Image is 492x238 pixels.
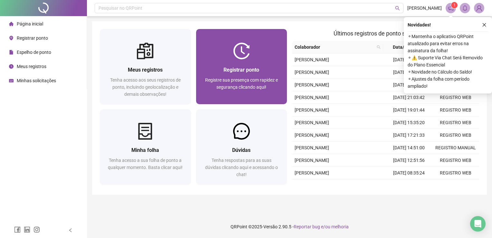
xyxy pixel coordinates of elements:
[386,116,432,129] td: [DATE] 15:35:20
[386,66,432,79] td: [DATE] 05:04:14
[386,91,432,104] td: [DATE] 21:03:42
[453,3,456,7] span: 1
[131,147,159,153] span: Minha folha
[263,224,278,229] span: Versão
[386,167,432,179] td: [DATE] 08:35:24
[383,41,429,54] th: Data/Hora
[377,45,381,49] span: search
[205,158,278,177] span: Tenha respostas para as suas dúvidas clicando aqui e acessando o chat!
[128,67,163,73] span: Meus registros
[482,23,487,27] span: close
[9,64,14,69] span: clock-circle
[295,70,329,75] span: [PERSON_NAME]
[295,133,329,138] span: [PERSON_NAME]
[295,158,329,163] span: [PERSON_NAME]
[232,147,251,153] span: Dúvidas
[334,30,438,37] span: Últimos registros de ponto sincronizados
[386,104,432,116] td: [DATE] 19:01:44
[100,29,191,104] a: Meus registrosTenha acesso aos seus registros de ponto, incluindo geolocalização e demais observa...
[295,107,329,113] span: [PERSON_NAME]
[470,216,486,232] div: Open Intercom Messenger
[432,91,479,104] td: REGISTRO WEB
[386,154,432,167] td: [DATE] 12:51:56
[108,158,183,170] span: Tenha acesso a sua folha de ponto a qualquer momento. Basta clicar aqui!
[386,54,432,66] td: [DATE] 08:42:07
[462,5,468,11] span: bell
[17,35,48,41] span: Registrar ponto
[9,78,14,83] span: schedule
[432,104,479,116] td: REGISTRO WEB
[451,2,458,8] sup: 1
[205,77,278,90] span: Registre sua presença com rapidez e segurança clicando aqui!
[386,142,432,154] td: [DATE] 14:51:00
[9,22,14,26] span: home
[295,170,329,175] span: [PERSON_NAME]
[408,75,488,90] span: ⚬ Ajustes da folha com período ampliado!
[432,167,479,179] td: REGISTRO WEB
[110,77,181,97] span: Tenha acesso aos seus registros de ponto, incluindo geolocalização e demais observações!
[14,226,21,233] span: facebook
[432,129,479,142] td: REGISTRO WEB
[294,224,349,229] span: Reportar bug e/ou melhoria
[295,120,329,125] span: [PERSON_NAME]
[295,95,329,100] span: [PERSON_NAME]
[9,36,14,40] span: environment
[386,129,432,142] td: [DATE] 17:21:33
[196,29,287,104] a: Registrar pontoRegistre sua presença com rapidez e segurança clicando aqui!
[9,50,14,55] span: file
[407,5,442,12] span: [PERSON_NAME]
[223,67,259,73] span: Registrar ponto
[295,44,374,51] span: Colaborador
[17,64,46,69] span: Meus registros
[33,226,40,233] span: instagram
[295,145,329,150] span: [PERSON_NAME]
[196,109,287,184] a: DúvidasTenha respostas para as suas dúvidas clicando aqui e acessando o chat!
[386,44,421,51] span: Data/Hora
[432,179,479,192] td: REGISTRO WEB
[408,68,488,75] span: ⚬ Novidade no Cálculo do Saldo!
[17,78,56,83] span: Minhas solicitações
[375,42,382,52] span: search
[295,57,329,62] span: [PERSON_NAME]
[432,154,479,167] td: REGISTRO WEB
[386,179,432,192] td: [DATE] 14:54:58
[408,54,488,68] span: ⚬ ⚠️ Suporte Via Chat Será Removido do Plano Essencial
[408,21,431,28] span: Novidades !
[100,109,191,184] a: Minha folhaTenha acesso a sua folha de ponto a qualquer momento. Basta clicar aqui!
[474,3,484,13] img: 87183
[17,50,51,55] span: Espelho de ponto
[87,215,492,238] footer: QRPoint © 2025 - 2.90.5 -
[408,33,488,54] span: ⚬ Mantenha o aplicativo QRPoint atualizado para evitar erros na assinatura da folha!
[295,82,329,87] span: [PERSON_NAME]
[24,226,30,233] span: linkedin
[386,79,432,91] td: [DATE] 00:37:32
[432,116,479,129] td: REGISTRO WEB
[17,21,43,26] span: Página inicial
[68,228,73,233] span: left
[395,6,400,11] span: search
[448,5,454,11] span: notification
[432,142,479,154] td: REGISTRO MANUAL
